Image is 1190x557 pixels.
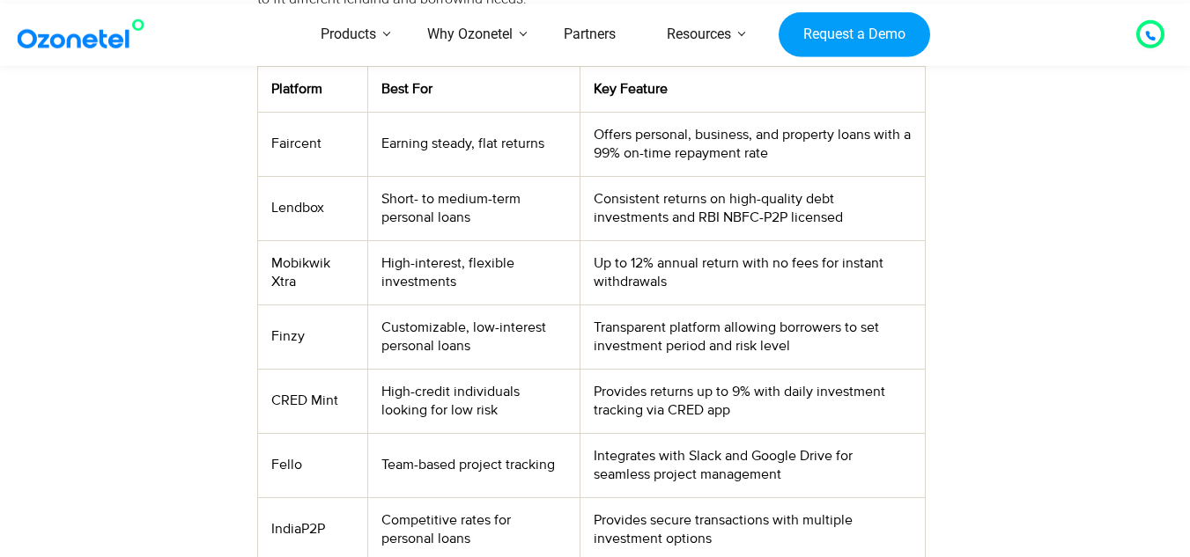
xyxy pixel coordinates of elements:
[580,66,925,112] th: Key Feature
[580,112,925,176] td: Offers personal, business, and property loans with a 99% on-time repayment rate
[368,66,580,112] th: Best For
[368,433,580,497] td: Team-based project tracking
[257,112,367,176] td: Faircent
[295,4,402,66] a: Products
[257,369,367,433] td: CRED Mint
[402,4,538,66] a: Why Ozonetel
[368,304,580,369] td: Customizable, low-interest personal loans
[538,4,641,66] a: Partners
[368,240,580,304] td: High-interest, flexible investments
[368,176,580,240] td: Short- to medium-term personal loans
[580,176,925,240] td: Consistent returns on high-quality debt investments and RBI NBFC-P2P licensed
[257,66,367,112] th: Platform
[368,112,580,176] td: Earning steady, flat returns
[257,433,367,497] td: Fello
[580,433,925,497] td: Integrates with Slack and Google Drive for seamless project management
[580,240,925,304] td: Up to 12% annual return with no fees for instant withdrawals
[368,369,580,433] td: High-credit individuals looking for low risk
[641,4,757,66] a: Resources
[580,304,925,369] td: Transparent platform allowing borrowers to set investment period and risk level
[257,176,367,240] td: Lendbox
[580,369,925,433] td: Provides returns up to 9% with daily investment tracking via CRED app
[257,240,367,304] td: Mobikwik Xtra
[257,304,367,369] td: Finzy
[779,11,929,57] a: Request a Demo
